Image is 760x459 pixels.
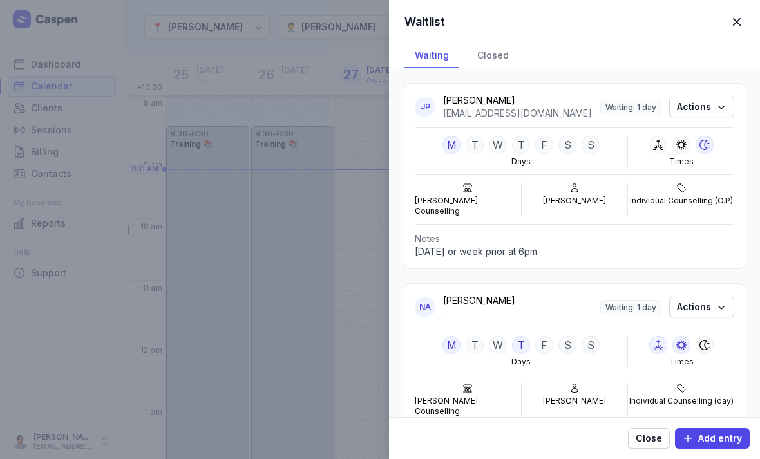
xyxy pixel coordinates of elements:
div: Times [669,156,694,167]
div: Waitlist [404,14,445,30]
div: [PERSON_NAME] Counselling [415,396,521,417]
div: T [512,336,530,354]
span: Close [636,431,662,446]
div: M [442,136,461,154]
div: [PERSON_NAME] [443,294,600,307]
div: F [535,336,553,354]
div: Individual Counselling (day) [629,396,734,406]
div: T [466,136,484,154]
span: Waiting: 1 day [600,300,661,315]
div: [EMAIL_ADDRESS][DOMAIN_NAME] [443,107,600,120]
div: F [535,136,553,154]
div: Days [511,156,531,167]
div: S [558,136,576,154]
div: T [512,136,530,154]
div: [PERSON_NAME] Counselling [415,196,521,216]
button: Actions [669,297,734,317]
div: T [466,336,484,354]
span: Actions [677,99,727,115]
span: JP [421,102,430,112]
div: Waiting [404,44,459,68]
div: M [442,336,461,354]
div: S [558,336,576,354]
span: Add entry [683,431,742,446]
span: Actions [677,299,727,315]
div: W [489,336,507,354]
span: NA [419,302,431,312]
div: [PERSON_NAME] [443,94,600,107]
div: [DATE] or week prior at 6pm [415,245,734,258]
button: Add entry [675,428,750,449]
div: S [582,136,600,154]
div: [PERSON_NAME] [543,396,606,406]
div: - [443,307,600,320]
button: Close [628,428,670,449]
span: Waiting: 1 day [600,100,661,115]
div: Closed [467,44,519,68]
div: S [582,336,600,354]
button: Actions [669,97,734,117]
div: Notes [415,232,734,245]
div: Days [511,357,531,367]
div: Individual Counselling (O.P) [630,196,733,206]
div: W [489,136,507,154]
div: [PERSON_NAME] [543,196,606,206]
div: Times [669,357,694,367]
